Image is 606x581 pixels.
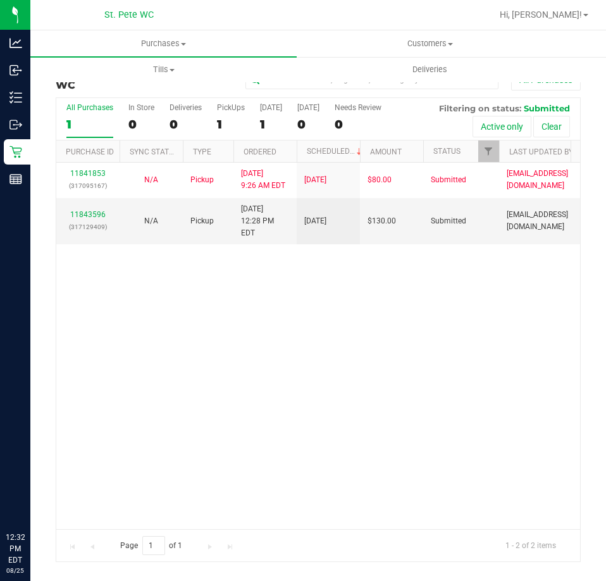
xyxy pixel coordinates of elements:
[56,68,231,91] h3: Purchase Fulfillment:
[9,64,22,77] inline-svg: Inbound
[144,215,158,227] button: N/A
[128,103,154,112] div: In Store
[244,147,276,156] a: Ordered
[241,203,289,240] span: [DATE] 12:28 PM EDT
[297,56,563,83] a: Deliveries
[217,103,245,112] div: PickUps
[495,536,566,555] span: 1 - 2 of 2 items
[170,117,202,132] div: 0
[128,117,154,132] div: 0
[241,168,285,192] span: [DATE] 9:26 AM EDT
[307,147,364,156] a: Scheduled
[190,174,214,186] span: Pickup
[478,141,499,162] a: Filter
[431,215,466,227] span: Submitted
[6,532,25,566] p: 12:32 PM EDT
[64,180,112,192] p: (317095167)
[500,9,582,20] span: Hi, [PERSON_NAME]!
[6,566,25,575] p: 08/25
[335,103,381,112] div: Needs Review
[433,147,461,156] a: Status
[368,215,396,227] span: $130.00
[170,103,202,112] div: Deliveries
[509,147,573,156] a: Last Updated By
[70,169,106,178] a: 11841853
[13,480,51,518] iframe: Resource center
[368,174,392,186] span: $80.00
[335,117,381,132] div: 0
[144,216,158,225] span: Not Applicable
[524,103,570,113] span: Submitted
[260,103,282,112] div: [DATE]
[533,116,570,137] button: Clear
[64,221,112,233] p: (317129409)
[30,30,297,57] a: Purchases
[31,64,296,75] span: Tills
[9,146,22,158] inline-svg: Retail
[297,117,319,132] div: 0
[439,103,521,113] span: Filtering on status:
[66,117,113,132] div: 1
[370,147,402,156] a: Amount
[130,147,178,156] a: Sync Status
[431,174,466,186] span: Submitted
[304,215,326,227] span: [DATE]
[9,173,22,185] inline-svg: Reports
[190,215,214,227] span: Pickup
[395,64,464,75] span: Deliveries
[217,117,245,132] div: 1
[109,536,193,556] span: Page of 1
[66,147,114,156] a: Purchase ID
[9,37,22,49] inline-svg: Analytics
[260,117,282,132] div: 1
[193,147,211,156] a: Type
[30,38,297,49] span: Purchases
[144,174,158,186] button: N/A
[142,536,165,556] input: 1
[144,175,158,184] span: Not Applicable
[304,174,326,186] span: [DATE]
[104,9,154,20] span: St. Pete WC
[30,56,297,83] a: Tills
[9,118,22,131] inline-svg: Outbound
[70,210,106,219] a: 11843596
[9,91,22,104] inline-svg: Inventory
[473,116,531,137] button: Active only
[297,30,563,57] a: Customers
[297,38,562,49] span: Customers
[66,103,113,112] div: All Purchases
[297,103,319,112] div: [DATE]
